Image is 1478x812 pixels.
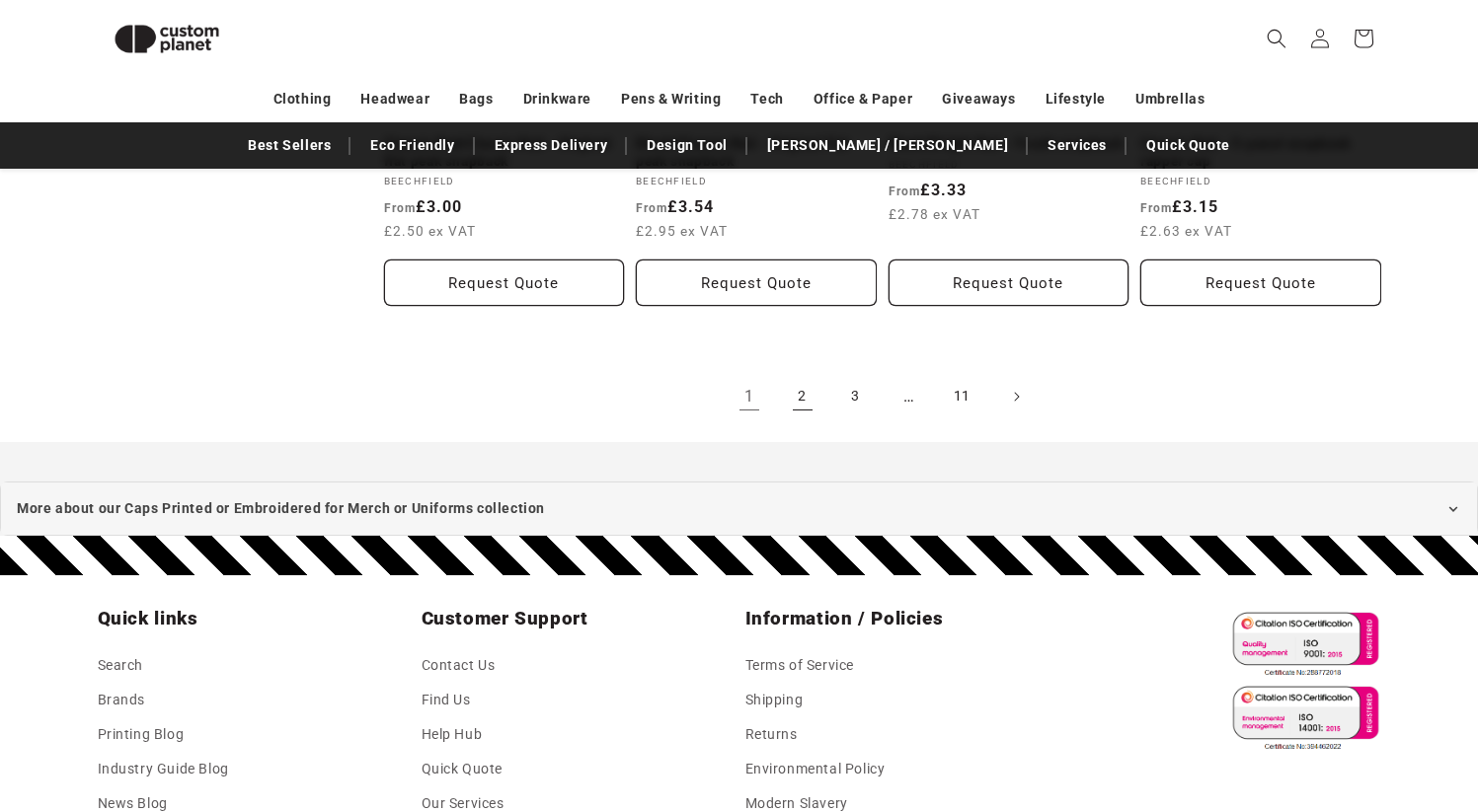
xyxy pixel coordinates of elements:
[422,683,471,717] a: Find Us
[1140,259,1381,306] button: Request Quote
[745,717,798,752] a: Returns
[636,135,877,170] a: Black/Classic Red - Original flat peak snapback
[1136,128,1240,163] a: Quick Quote
[1135,82,1205,116] a: Umbrellas
[523,82,591,116] a: Drinkware
[98,752,229,786] a: Industry Guide Blog
[728,375,771,418] a: Page 1
[98,8,236,70] img: Custom Planet
[637,128,738,163] a: Design Tool
[621,82,721,116] a: Pens & Writing
[98,683,146,717] a: Brands
[98,607,410,630] h2: Quick links
[1046,82,1106,116] a: Lifestyle
[888,375,931,418] span: …
[422,717,483,752] a: Help Hub
[745,683,804,717] a: Shipping
[98,653,144,683] a: Search
[781,375,824,418] a: Page 2
[745,752,886,786] a: Environmental Policy
[889,259,1129,306] button: Request Quote
[273,82,332,116] a: Clothing
[238,128,341,163] a: Best Sellers
[745,607,1057,630] h2: Information / Policies
[459,82,493,116] a: Bags
[485,128,618,163] a: Express Delivery
[422,607,734,630] h2: Customer Support
[636,259,877,306] button: Request Quote
[814,82,912,116] a: Office & Paper
[994,375,1038,418] a: Next page
[1140,135,1381,170] a: Classic Red - 5-panel snapback rapper cap
[360,82,429,116] a: Headwear
[384,135,625,170] a: Classic Red/Classic Red - Original flat peak snapback
[1139,599,1478,812] iframe: Chat Widget
[941,375,984,418] a: Page 11
[750,82,783,116] a: Tech
[360,128,464,163] a: Eco Friendly
[98,717,185,752] a: Printing Blog
[942,82,1015,116] a: Giveaways
[745,653,855,683] a: Terms of Service
[757,128,1018,163] a: [PERSON_NAME] / [PERSON_NAME]
[834,375,878,418] a: Page 3
[384,259,625,306] button: Request Quote
[1038,128,1117,163] a: Services
[1255,17,1298,60] summary: Search
[17,496,545,521] span: More about our Caps Printed or Embroidered for Merch or Uniforms collection
[384,375,1381,418] nav: Pagination
[422,752,504,786] a: Quick Quote
[422,653,496,683] a: Contact Us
